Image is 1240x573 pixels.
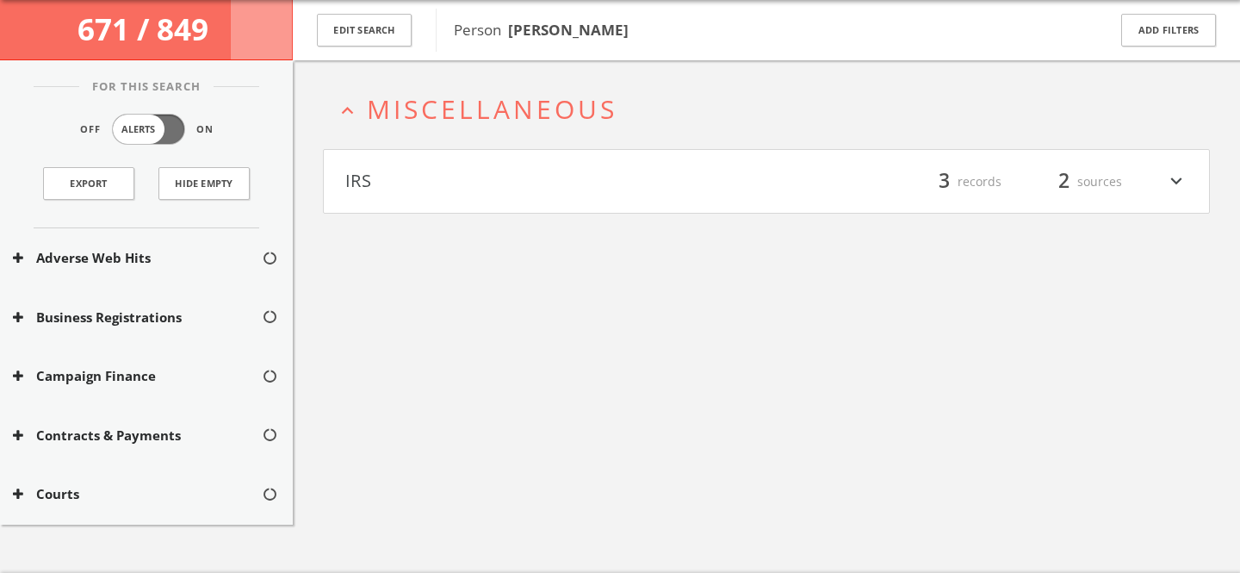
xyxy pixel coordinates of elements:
button: Courts [13,485,262,505]
div: sources [1019,167,1122,196]
span: Off [80,123,101,138]
button: Add Filters [1121,14,1216,47]
span: Miscellaneous [367,91,617,127]
button: Hide Empty [158,167,250,200]
a: Export [43,167,134,200]
span: 671 / 849 [77,9,215,49]
div: records [898,167,1001,196]
b: [PERSON_NAME] [508,20,629,40]
button: IRS [345,167,766,196]
span: Person [454,20,629,40]
span: For This Search [79,78,214,96]
button: Business Registrations [13,308,262,327]
button: Contracts & Payments [13,426,262,445]
button: expand_lessMiscellaneous [336,95,1210,123]
i: expand_more [1165,167,1187,196]
button: Edit Search [317,14,412,47]
i: expand_less [336,99,359,122]
span: On [196,123,214,138]
button: Adverse Web Hits [13,249,262,269]
span: 3 [931,166,958,196]
span: 2 [1051,166,1077,196]
button: Campaign Finance [13,367,262,387]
